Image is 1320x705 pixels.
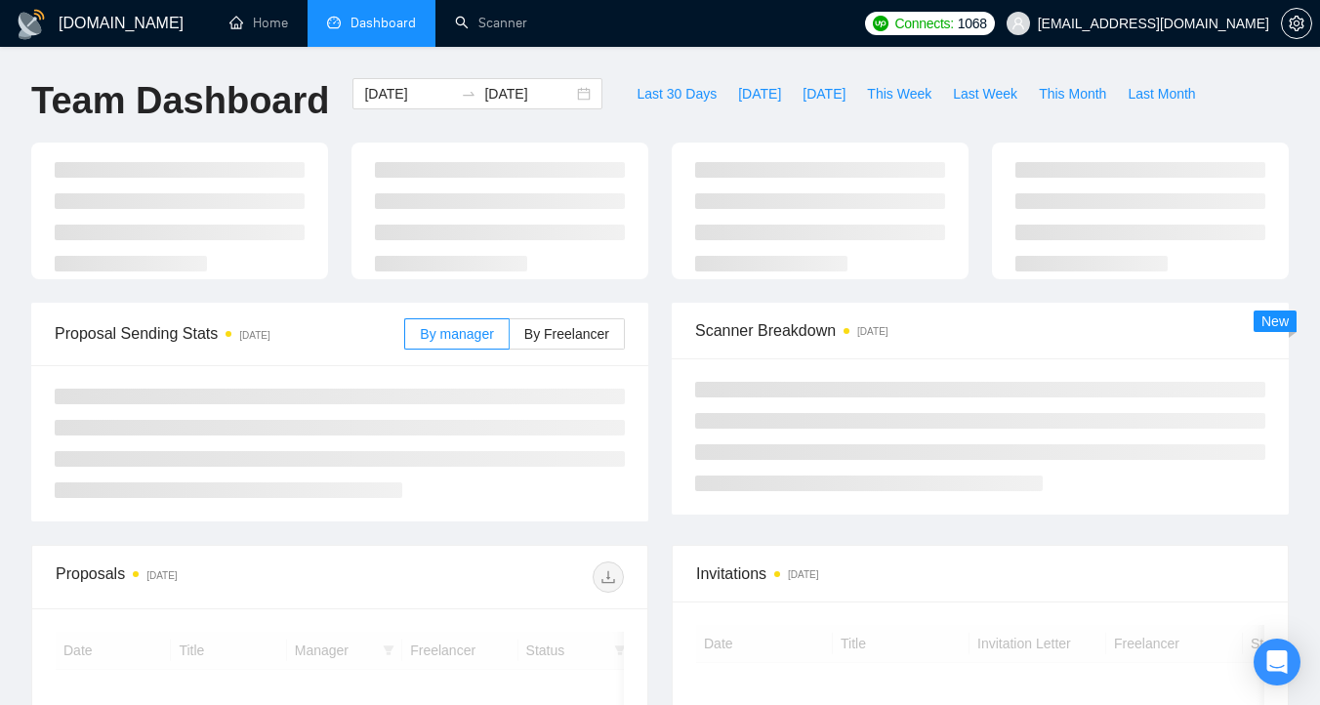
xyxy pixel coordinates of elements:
input: Start date [364,83,453,104]
span: By manager [420,326,493,342]
span: Last Week [953,83,1017,104]
a: searchScanner [455,15,527,31]
input: End date [484,83,573,104]
time: [DATE] [146,570,177,581]
span: [DATE] [803,83,846,104]
span: [DATE] [738,83,781,104]
button: This Month [1028,78,1117,109]
span: Dashboard [351,15,416,31]
time: [DATE] [857,326,887,337]
span: Last Month [1128,83,1195,104]
button: [DATE] [792,78,856,109]
time: [DATE] [239,330,269,341]
span: Last 30 Days [637,83,717,104]
span: This Month [1039,83,1106,104]
time: [DATE] [788,569,818,580]
button: [DATE] [727,78,792,109]
button: Last Month [1117,78,1206,109]
span: Scanner Breakdown [695,318,1265,343]
span: user [1011,17,1025,30]
span: swap-right [461,86,476,102]
button: This Week [856,78,942,109]
button: setting [1281,8,1312,39]
button: Last Week [942,78,1028,109]
span: By Freelancer [524,326,609,342]
button: Last 30 Days [626,78,727,109]
span: to [461,86,476,102]
div: Open Intercom Messenger [1254,639,1300,685]
a: setting [1281,16,1312,31]
span: dashboard [327,16,341,29]
span: 1068 [958,13,987,34]
h1: Team Dashboard [31,78,329,124]
div: Proposals [56,561,340,593]
span: Proposal Sending Stats [55,321,404,346]
span: Connects: [894,13,953,34]
span: Invitations [696,561,1264,586]
img: upwork-logo.png [873,16,888,31]
a: homeHome [229,15,288,31]
span: setting [1282,16,1311,31]
img: logo [16,9,47,40]
span: This Week [867,83,931,104]
span: New [1261,313,1289,329]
